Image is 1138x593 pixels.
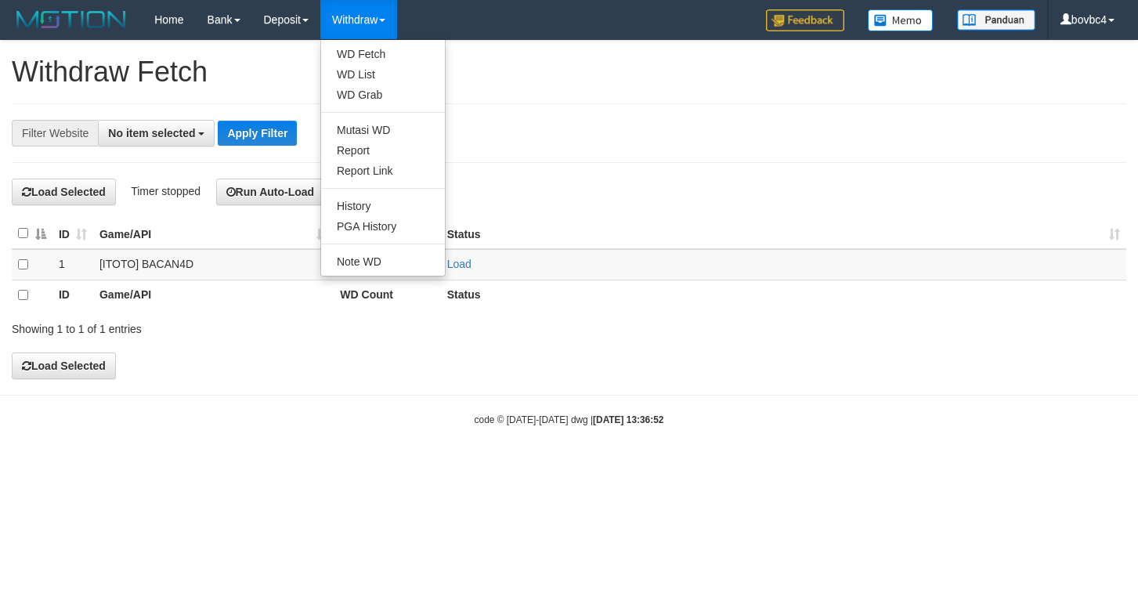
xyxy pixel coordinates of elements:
[321,161,445,181] a: Report Link
[108,127,195,139] span: No item selected
[441,219,1126,249] th: Status: activate to sort column ascending
[216,179,325,205] button: Run Auto-Load
[447,258,471,270] a: Load
[321,85,445,105] a: WD Grab
[52,280,93,310] th: ID
[334,280,440,310] th: WD Count
[475,414,664,425] small: code © [DATE]-[DATE] dwg |
[93,280,334,310] th: Game/API
[321,44,445,64] a: WD Fetch
[321,251,445,272] a: Note WD
[131,185,201,197] span: Timer stopped
[321,196,445,216] a: History
[321,216,445,237] a: PGA History
[52,249,93,280] td: 1
[957,9,1035,31] img: panduan.png
[321,120,445,140] a: Mutasi WD
[593,414,663,425] strong: [DATE] 13:36:52
[321,140,445,161] a: Report
[12,353,116,379] button: Load Selected
[12,8,131,31] img: MOTION_logo.png
[321,64,445,85] a: WD List
[12,179,116,205] button: Load Selected
[868,9,934,31] img: Button%20Memo.svg
[93,249,334,280] td: [ITOTO] BACAN4D
[12,315,462,337] div: Showing 1 to 1 of 1 entries
[766,9,844,31] img: Feedback.jpg
[12,56,1126,88] h1: Withdraw Fetch
[93,219,334,249] th: Game/API: activate to sort column ascending
[441,280,1126,310] th: Status
[52,219,93,249] th: ID: activate to sort column ascending
[218,121,297,146] button: Apply Filter
[12,120,98,146] div: Filter Website
[98,120,215,146] button: No item selected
